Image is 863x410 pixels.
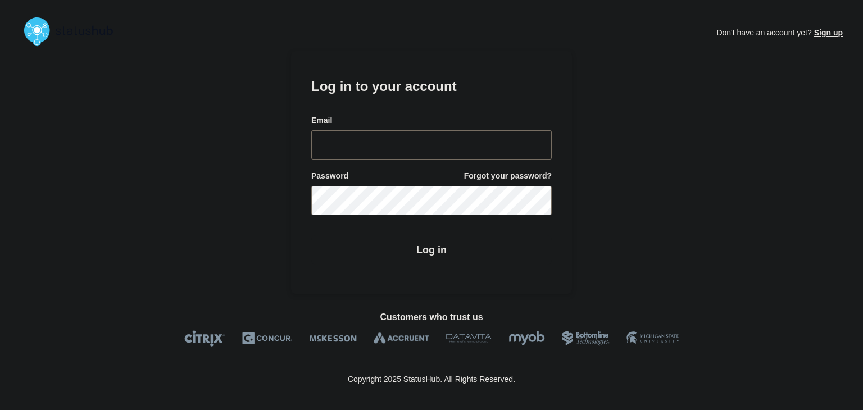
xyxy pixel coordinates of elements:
h1: Log in to your account [311,75,552,95]
p: Don't have an account yet? [716,19,843,46]
img: DataVita logo [446,330,492,347]
input: password input [311,186,552,215]
button: Log in [311,235,552,265]
img: StatusHub logo [20,13,127,49]
span: Password [311,171,348,181]
img: Accruent logo [374,330,429,347]
a: Sign up [812,28,843,37]
h2: Customers who trust us [20,312,843,322]
a: Forgot your password? [464,171,552,181]
span: Email [311,115,332,126]
img: Citrix logo [184,330,225,347]
img: McKesson logo [310,330,357,347]
img: myob logo [508,330,545,347]
input: email input [311,130,552,160]
img: Bottomline logo [562,330,610,347]
img: MSU logo [626,330,679,347]
p: Copyright 2025 StatusHub. All Rights Reserved. [348,375,515,384]
img: Concur logo [242,330,293,347]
